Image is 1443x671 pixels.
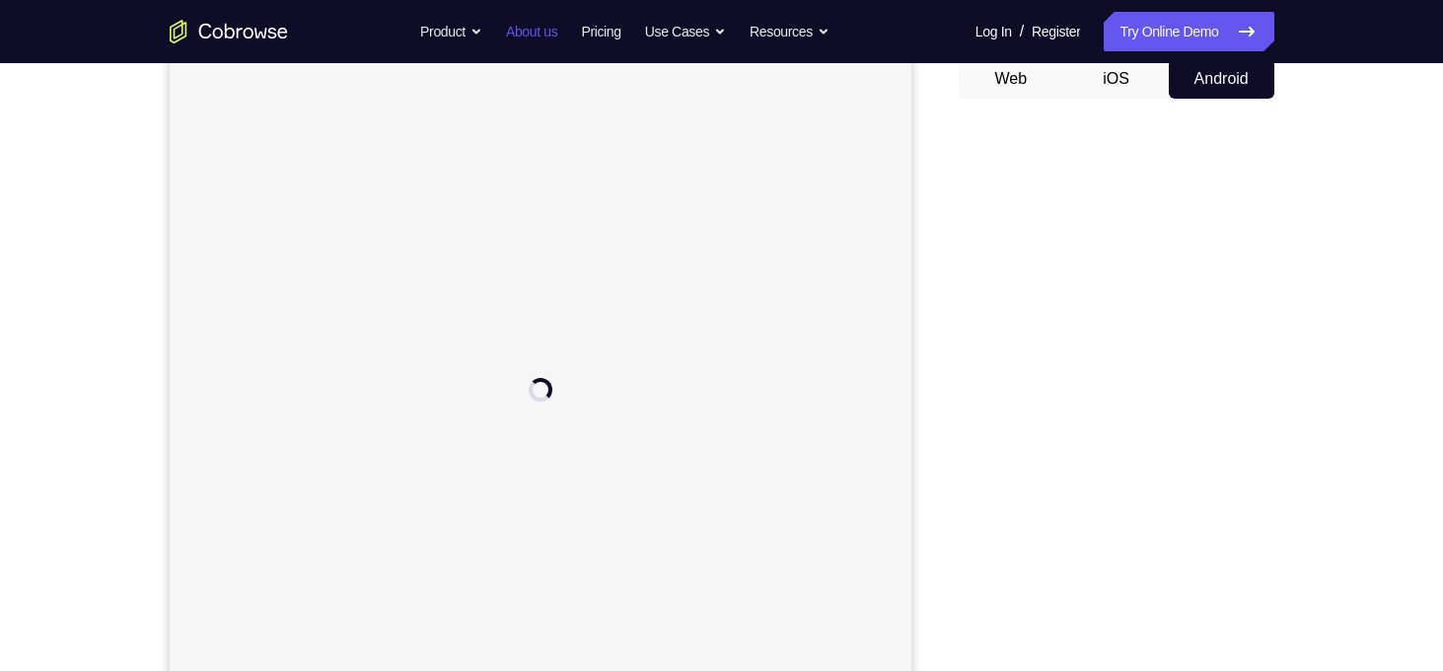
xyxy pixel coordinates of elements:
a: About us [506,12,557,51]
button: Use Cases [645,12,726,51]
span: / [1020,20,1024,43]
button: iOS [1063,59,1169,99]
a: Go to the home page [170,20,288,43]
button: Resources [750,12,830,51]
button: Web [959,59,1064,99]
button: Product [420,12,482,51]
a: Pricing [581,12,620,51]
a: Register [1032,12,1080,51]
a: Try Online Demo [1104,12,1273,51]
a: Log In [975,12,1012,51]
button: Android [1169,59,1274,99]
